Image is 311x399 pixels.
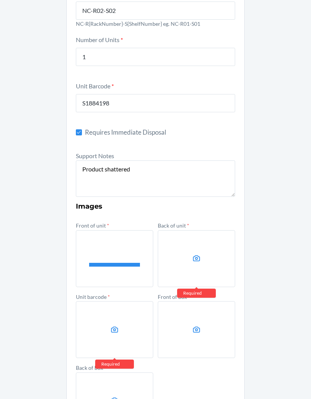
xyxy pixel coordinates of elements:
div: Required [95,360,134,369]
label: Number of Units [76,36,123,43]
p: NC-R{RackNumber}-S{ShelfNumber} eg. NC-R01-S01 [76,20,235,28]
div: Required [177,289,216,298]
label: Back of box [76,364,103,371]
h3: Images [76,201,235,211]
label: Front of unit [76,222,109,229]
label: Front of box [158,294,187,300]
label: Unit barcode [76,294,110,300]
span: Requires Immediate Disposal [85,127,235,137]
input: Requires Immediate Disposal [76,129,82,135]
label: Support Notes [76,152,114,159]
label: Back of unit [158,222,189,229]
label: Unit Barcode [76,82,114,90]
